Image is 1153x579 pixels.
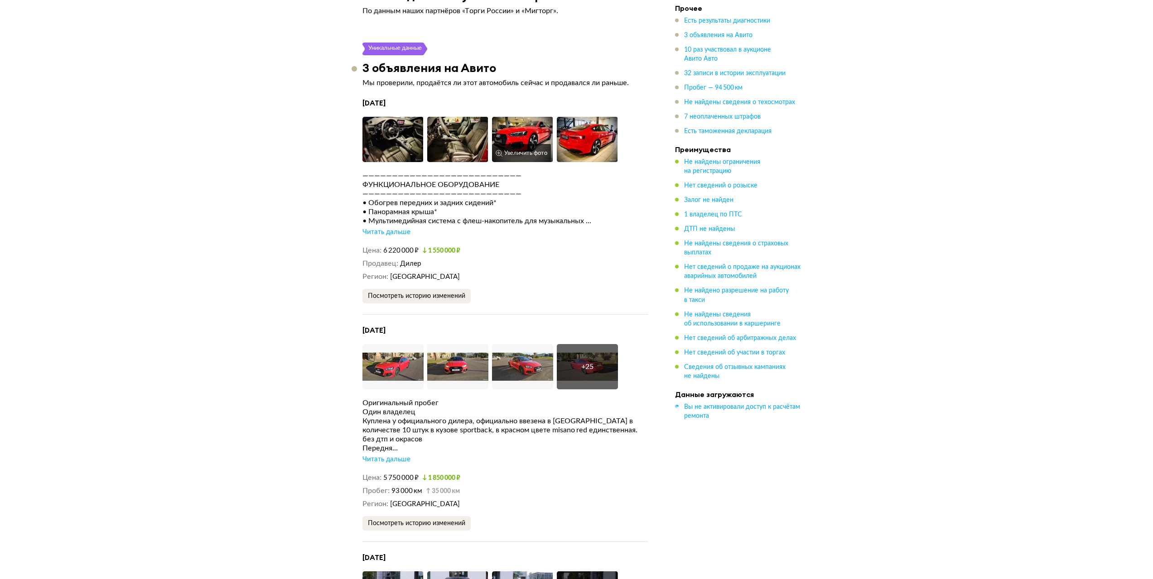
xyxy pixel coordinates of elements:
span: Посмотреть историю изменений [368,293,465,299]
img: Car Photo [427,344,488,389]
span: Пробег — 94 500 км [684,85,743,91]
span: 32 записи в истории эксплуатации [684,70,786,77]
img: Car Photo [492,344,553,389]
h3: 3 объявления на Авито [362,61,496,75]
img: Car Photo [557,117,618,162]
dt: Цена [362,246,381,255]
span: [GEOGRAPHIC_DATA] [390,273,460,280]
img: Car Photo [492,117,553,162]
h4: [DATE] [362,553,648,562]
p: По данным наших партнёров «Торги России» и «Мигторг». [362,6,648,15]
div: Уникальные данные [368,43,422,55]
div: ФУНКЦИОНАЛЬНОЕ ОБОРУДОВАНИЕ [362,180,648,189]
span: Нет сведений об участии в торгах [684,349,785,355]
dt: Пробег [362,486,390,496]
div: Читать дальше [362,228,410,237]
div: Куплена у официального дилера, официально ввезена в [GEOGRAPHIC_DATA] в количестве 10 штук в кузо... [362,416,648,435]
span: Есть результаты диагностики [684,18,770,24]
span: Не найдены сведения о страховых выплатах [684,240,788,256]
span: Не найдены сведения об использовании в каршеринге [684,311,781,326]
img: Car Photo [362,344,424,389]
small: 1 850 000 ₽ [422,475,460,481]
div: ——————————————————————————— [362,171,648,180]
span: 10 раз участвовал в аукционе Авито Авто [684,47,771,62]
span: Не найдены сведения о техосмотрах [684,99,795,105]
span: [GEOGRAPHIC_DATA] [390,501,460,507]
span: ДТП не найдены [684,226,735,232]
span: 93 000 км [391,488,422,494]
small: 35 000 км [426,488,460,494]
button: Увеличить фото [492,144,551,162]
span: Сведения об отзывных кампаниях не найдены [684,364,786,379]
button: Посмотреть историю изменений [362,289,471,303]
span: 5 750 000 ₽ [383,474,419,481]
dt: Цена [362,473,381,483]
span: 7 неоплаченных штрафов [684,114,761,120]
span: Дилер [400,260,421,267]
h4: Преимущества [675,145,802,154]
h4: Данные загружаются [675,389,802,398]
span: Нет сведений об арбитражных делах [684,335,796,341]
span: Залог не найден [684,197,733,203]
div: Один владелец [362,407,648,416]
div: ——————————————————————————— [362,189,648,198]
div: • Обогрев передних и задних сидений* [362,198,648,207]
span: 1 владелец по ПТС [684,211,742,218]
img: Car Photo [362,117,424,162]
span: 6 220 000 ₽ [383,247,419,254]
div: Читать дальше [362,455,410,464]
div: • Панорамная крыша* [362,207,648,216]
span: Нет сведений о розыске [684,182,757,189]
img: Car Photo [427,117,488,162]
div: Оригинальный пробег [362,398,648,407]
h4: [DATE] [362,325,648,335]
span: 3 объявления на Авито [684,32,753,38]
span: Не найдено разрешение на работу в такси [684,287,789,303]
small: 1 550 000 ₽ [422,248,460,254]
h4: Прочее [675,4,802,13]
span: Не найдены ограничения на регистрацию [684,159,760,174]
span: Есть таможенная декларация [684,128,772,134]
span: Вы не активировали доступ к расчётам ремонта [684,403,800,419]
h4: [DATE] [362,98,648,108]
span: Посмотреть историю изменений [368,520,465,526]
div: • Мультимедийная система с флеш-накопитель для музыкальных ... [362,216,648,225]
button: Посмотреть историю изменений [362,516,471,531]
div: без дтп и окрасов [362,435,648,444]
div: Передня... [362,444,648,453]
dt: Продавец [362,259,398,268]
div: + 25 [581,362,593,371]
span: Нет сведений о продаже на аукционах аварийных автомобилей [684,264,801,279]
p: Мы проверили, продаётся ли этот автомобиль сейчас и продавался ли раньше. [362,78,648,87]
dt: Регион [362,499,388,509]
dt: Регион [362,272,388,282]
